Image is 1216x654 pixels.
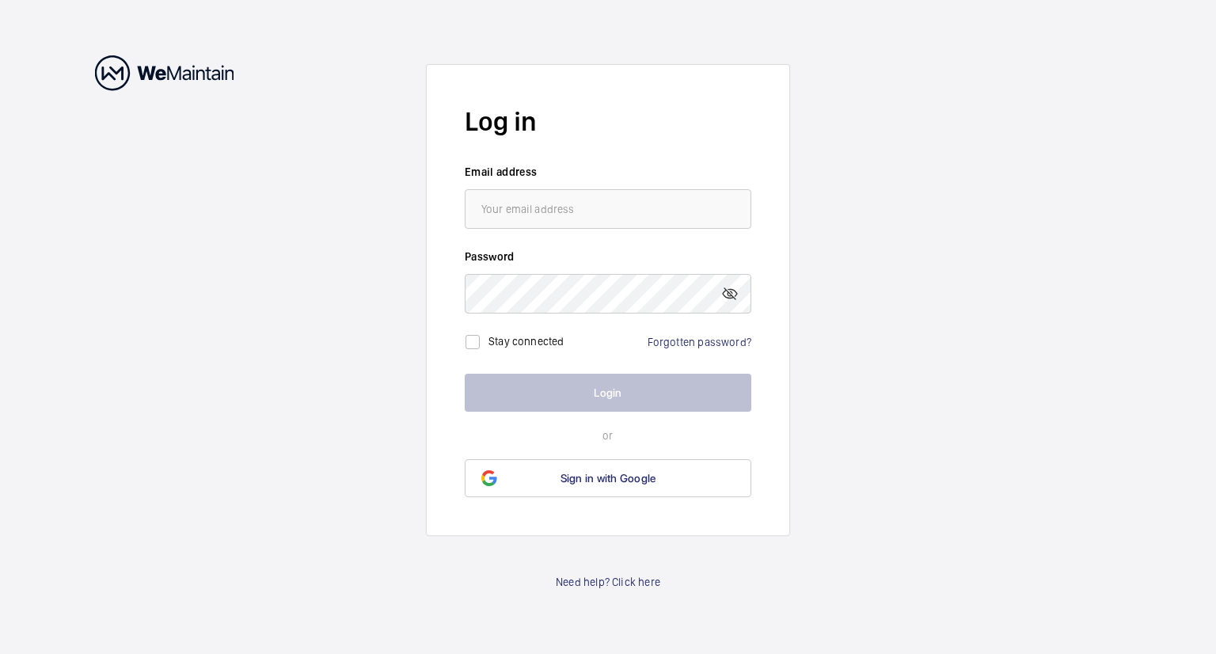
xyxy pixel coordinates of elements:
[465,374,751,412] button: Login
[465,189,751,229] input: Your email address
[648,336,751,348] a: Forgotten password?
[560,472,656,485] span: Sign in with Google
[465,103,751,140] h2: Log in
[465,428,751,443] p: or
[488,335,564,348] label: Stay connected
[465,164,751,180] label: Email address
[556,574,660,590] a: Need help? Click here
[465,249,751,264] label: Password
